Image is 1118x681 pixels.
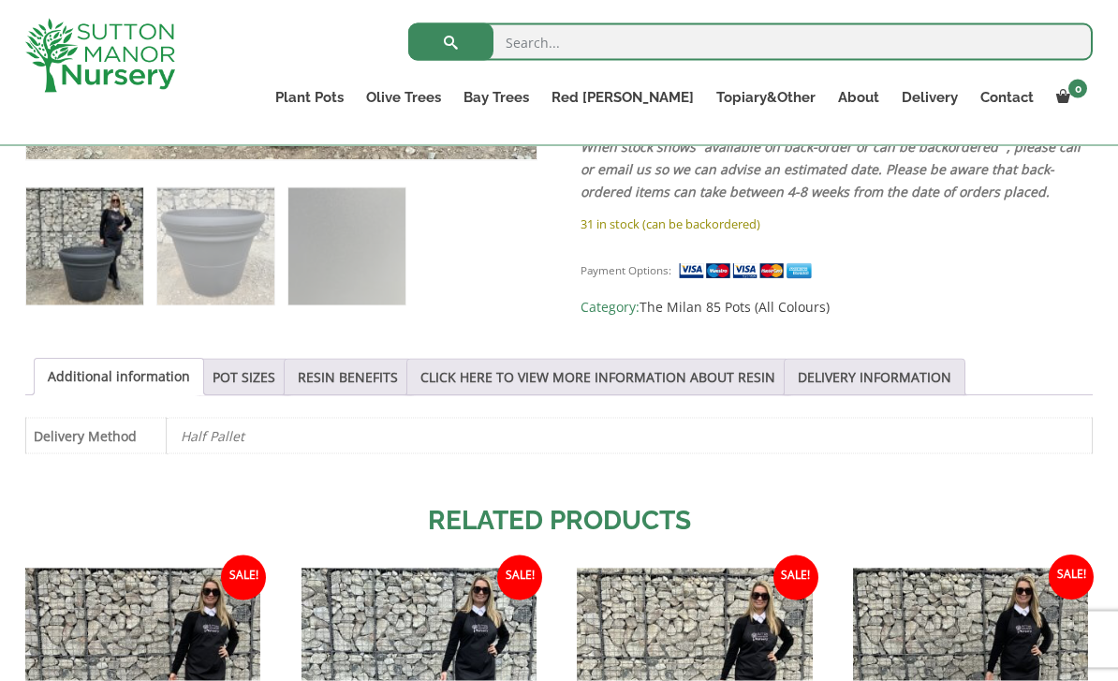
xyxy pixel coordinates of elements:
[26,188,143,305] img: The Milan Pot 85 Colour Charcoal
[157,188,274,305] img: The Milan Pot 85 Colour Charcoal - Image 2
[213,360,275,395] a: POT SIZES
[181,419,1078,453] p: Half Pallet
[26,418,167,453] th: Delivery Method
[581,138,1081,200] em: When stock shows “available on back-order or can be backordered” , please call or email us so we ...
[298,360,398,395] a: RESIN BENEFITS
[773,555,818,600] span: Sale!
[25,19,175,93] img: logo
[540,84,705,111] a: Red [PERSON_NAME]
[25,418,1093,454] table: Product Details
[497,555,542,600] span: Sale!
[1045,84,1093,111] a: 0
[48,360,190,395] a: Additional information
[420,360,775,395] a: CLICK HERE TO VIEW MORE INFORMATION ABOUT RESIN
[264,84,355,111] a: Plant Pots
[890,84,969,111] a: Delivery
[288,188,405,305] img: The Milan Pot 85 Colour Charcoal - Image 3
[640,298,830,316] a: The Milan 85 Pots (All Colours)
[25,501,1093,540] h2: Related products
[969,84,1045,111] a: Contact
[452,84,540,111] a: Bay Trees
[581,263,671,277] small: Payment Options:
[1068,80,1087,98] span: 0
[705,84,827,111] a: Topiary&Other
[581,296,1093,318] span: Category:
[581,213,1093,235] p: 31 in stock (can be backordered)
[408,23,1093,61] input: Search...
[827,84,890,111] a: About
[798,360,951,395] a: DELIVERY INFORMATION
[355,84,452,111] a: Olive Trees
[678,261,818,281] img: payment supported
[1049,555,1094,600] span: Sale!
[221,555,266,600] span: Sale!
